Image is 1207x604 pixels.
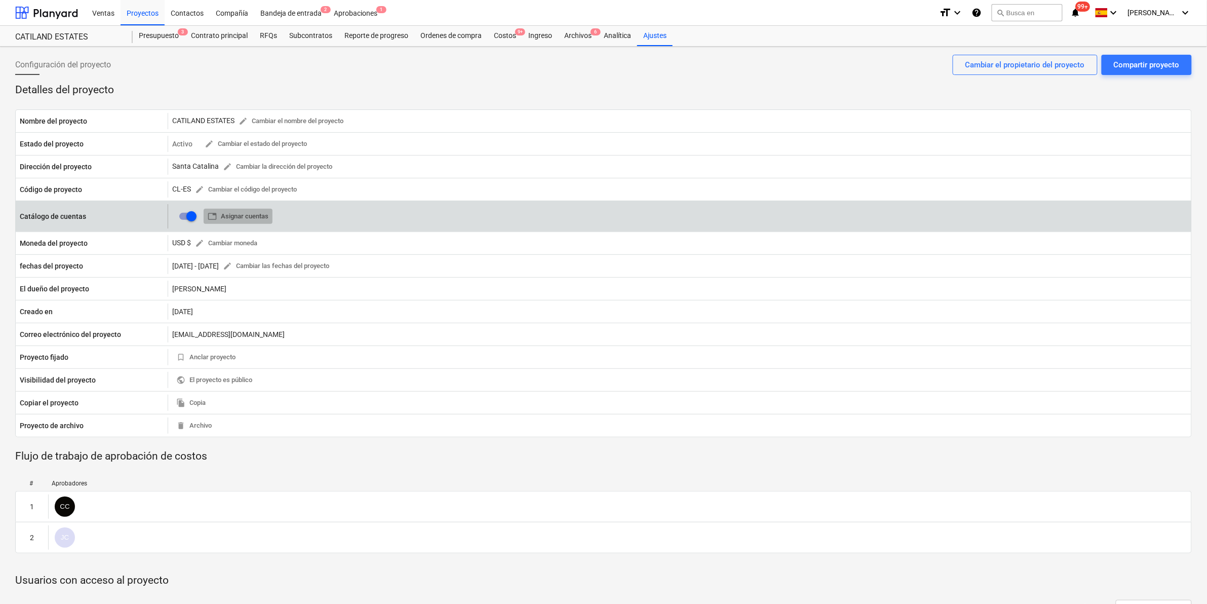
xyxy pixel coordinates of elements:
p: Detalles del proyecto [15,83,1192,97]
span: edit [195,239,204,248]
span: Copia [176,397,206,409]
button: Archivo [172,418,216,434]
button: Cambiar el estado del proyecto [201,136,311,152]
div: Presupuesto [133,26,185,46]
span: 9+ [515,28,525,35]
a: RFQs [254,26,283,46]
div: Costos [488,26,522,46]
i: Base de conocimientos [971,7,982,19]
p: Proyecto de archivo [20,421,84,431]
span: edit [195,185,204,194]
p: Visibilidad del proyecto [20,375,96,385]
button: Asignar cuentas [204,209,272,224]
a: Ingreso [522,26,558,46]
button: Cambiar el nombre del proyecto [235,114,347,129]
span: search [996,9,1004,17]
span: Cambiar el estado del proyecto [205,138,307,150]
div: Carlos Cedeno [55,497,75,517]
p: Correo electrónico del proyecto [20,329,121,339]
div: CL-ES [172,182,301,198]
p: El dueño del proyecto [20,284,89,294]
p: Proyecto fijado [20,352,68,362]
span: Configuración del proyecto [15,59,111,71]
button: Cambiar las fechas del proyecto [219,258,333,274]
a: Contrato principal [185,26,254,46]
i: notifications [1071,7,1081,19]
button: Cambiar el propietario del proyecto [953,55,1098,75]
div: [EMAIL_ADDRESS][DOMAIN_NAME] [168,326,1191,343]
span: Archivo [176,420,212,432]
a: Subcontratos [283,26,338,46]
span: Anclar proyecto [176,352,236,363]
span: edit [239,117,248,126]
a: Reporte de progreso [338,26,414,46]
p: Copiar el proyecto [20,398,79,408]
div: CATILAND ESTATES [172,114,347,129]
p: Estado del proyecto [20,139,84,149]
span: edit [205,139,214,148]
span: Cambiar la dirección del proyecto [223,161,332,173]
p: Moneda del proyecto [20,238,88,248]
p: Usuarios con acceso al proyecto [15,574,1192,588]
button: El proyecto es público [172,372,256,388]
div: Santa Catalina [172,159,336,175]
span: bookmark_border [176,353,185,362]
button: Cambiar moneda [191,236,261,251]
button: Cambiar el código del proyecto [191,182,301,198]
span: Cambiar moneda [195,238,257,249]
span: Cambiar el nombre del proyecto [239,116,343,127]
span: JC [61,534,69,541]
div: Archivos [558,26,598,46]
a: Presupuesto3 [133,26,185,46]
span: public [176,375,185,385]
button: Busca en [992,4,1063,21]
span: edit [223,261,232,271]
div: Cambiar el propietario del proyecto [965,58,1085,71]
p: Creado en [20,307,53,317]
p: Nombre del proyecto [20,116,87,126]
p: Catálogo de cuentas [20,211,86,221]
span: Cambiar el código del proyecto [195,184,297,196]
i: format_size [939,7,951,19]
a: Archivos6 [558,26,598,46]
span: 6 [591,28,601,35]
a: Ajustes [637,26,673,46]
a: Ordenes de compra [414,26,488,46]
button: Cambiar la dirección del proyecto [219,159,336,175]
i: keyboard_arrow_down [1180,7,1192,19]
div: Aprobadores [52,480,1188,487]
span: 3 [178,28,188,35]
div: CATILAND ESTATES [15,32,121,43]
div: Javier Cattan [55,527,75,548]
p: Activo [172,139,192,149]
a: Costos9+ [488,26,522,46]
span: 1 [376,6,386,13]
span: USD $ [172,239,191,247]
div: # [19,480,44,487]
span: [PERSON_NAME] [1128,9,1179,17]
p: Dirección del proyecto [20,162,92,172]
button: Copia [172,395,210,411]
div: Compartir proyecto [1114,58,1180,71]
span: Cambiar las fechas del proyecto [223,260,329,272]
div: [DATE] [168,304,1191,320]
button: Anclar proyecto [172,350,240,365]
div: [DATE] - [DATE] [172,262,219,270]
i: keyboard_arrow_down [1108,7,1120,19]
span: Asignar cuentas [208,211,268,222]
p: Flujo de trabajo de aprobación de costos [15,449,1192,464]
p: Código de proyecto [20,184,82,195]
span: delete [176,421,185,430]
a: Analítica [598,26,637,46]
span: file_copy [176,398,185,407]
i: keyboard_arrow_down [951,7,963,19]
div: 2 [30,534,34,542]
span: table [208,212,217,221]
